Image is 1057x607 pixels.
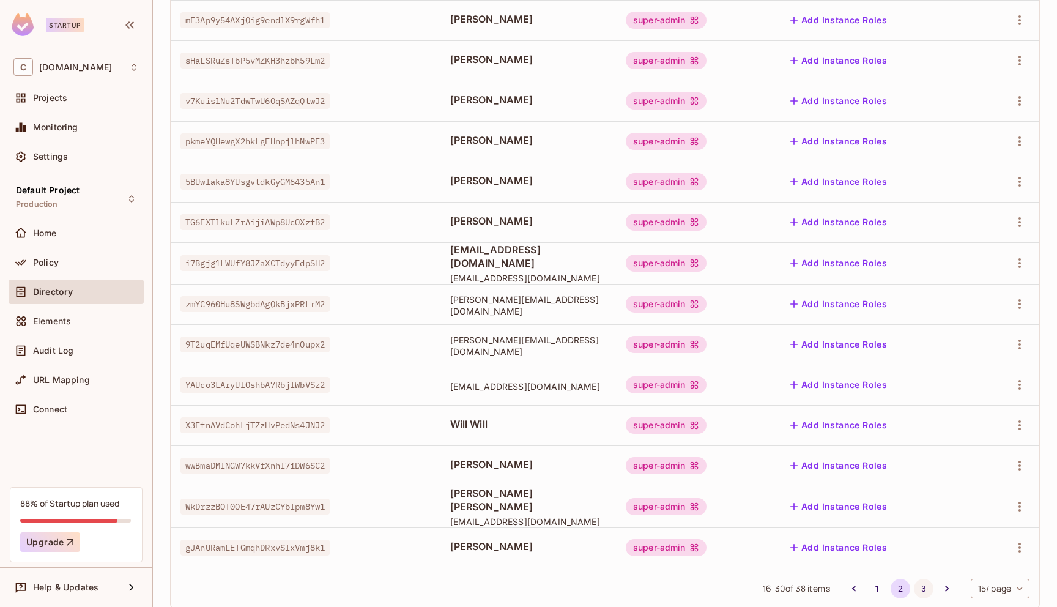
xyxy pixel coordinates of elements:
[785,253,892,273] button: Add Instance Roles
[180,377,330,393] span: YAUco3LAryUfOshbA7RbjlWbVSz2
[450,93,606,106] span: [PERSON_NAME]
[180,499,330,515] span: WkDrzzBOT0OE47rAUzCYbIpm8Yw1
[33,316,71,326] span: Elements
[626,457,707,474] div: super-admin
[450,272,606,284] span: [EMAIL_ADDRESS][DOMAIN_NAME]
[626,498,707,515] div: super-admin
[450,214,606,228] span: [PERSON_NAME]
[46,18,84,32] div: Startup
[180,12,330,28] span: mE3Ap9y54AXjQig9endlX9rgWfh1
[450,486,606,513] span: [PERSON_NAME] [PERSON_NAME]
[626,92,707,110] div: super-admin
[180,214,330,230] span: TG6EXTlkuLZrAijiAWp8UcOXztB2
[180,53,330,69] span: sHaLSRuZsTbP5vMZKH3hzbh59Lm2
[785,497,892,516] button: Add Instance Roles
[39,62,112,72] span: Workspace: chalkboard.io
[20,532,80,552] button: Upgrade
[626,12,707,29] div: super-admin
[450,174,606,187] span: [PERSON_NAME]
[763,582,829,595] span: 16 - 30 of 38 items
[785,172,892,192] button: Add Instance Roles
[33,258,59,267] span: Policy
[626,133,707,150] div: super-admin
[450,334,606,357] span: [PERSON_NAME][EMAIL_ADDRESS][DOMAIN_NAME]
[450,381,606,392] span: [EMAIL_ADDRESS][DOMAIN_NAME]
[785,10,892,30] button: Add Instance Roles
[867,579,887,598] button: Go to page 1
[13,58,33,76] span: C
[12,13,34,36] img: SReyMgAAAABJRU5ErkJggg==
[450,458,606,471] span: [PERSON_NAME]
[180,337,330,352] span: 9T2uqEMfUqeUWSBNkz7de4nOupx2
[16,185,80,195] span: Default Project
[16,199,58,209] span: Production
[33,152,68,162] span: Settings
[785,51,892,70] button: Add Instance Roles
[20,497,119,509] div: 88% of Startup plan used
[971,579,1029,598] div: 15 / page
[626,52,707,69] div: super-admin
[180,540,330,556] span: gJAnURamLETGmqhDRxvSlxVmj8k1
[450,53,606,66] span: [PERSON_NAME]
[785,415,892,435] button: Add Instance Roles
[785,132,892,151] button: Add Instance Roles
[180,296,330,312] span: zmYC960Hu8SWgbdAgQkBjxPRLrM2
[842,579,959,598] nav: pagination navigation
[450,243,606,270] span: [EMAIL_ADDRESS][DOMAIN_NAME]
[180,255,330,271] span: i7Bgjg1LWUfY8JZaXCTdyyFdpSH2
[785,538,892,557] button: Add Instance Roles
[626,539,707,556] div: super-admin
[626,376,707,393] div: super-admin
[891,579,910,598] button: page 2
[785,294,892,314] button: Add Instance Roles
[180,133,330,149] span: pkmeYQHewgX2hkLgEHnpjlhNwPE3
[785,335,892,354] button: Add Instance Roles
[33,287,73,297] span: Directory
[33,228,57,238] span: Home
[937,579,957,598] button: Go to next page
[914,579,933,598] button: Go to page 3
[626,173,707,190] div: super-admin
[33,583,98,592] span: Help & Updates
[450,294,606,317] span: [PERSON_NAME][EMAIL_ADDRESS][DOMAIN_NAME]
[180,417,330,433] span: X3EtnAVdCohLjTZzHvPedNs4JNJ2
[450,540,606,553] span: [PERSON_NAME]
[785,91,892,111] button: Add Instance Roles
[450,133,606,147] span: [PERSON_NAME]
[785,456,892,475] button: Add Instance Roles
[450,516,606,527] span: [EMAIL_ADDRESS][DOMAIN_NAME]
[626,214,707,231] div: super-admin
[33,375,90,385] span: URL Mapping
[180,174,330,190] span: 5BUwlaka8YUsgvtdkGyGM6435An1
[180,458,330,474] span: wwBmaDMINGW7kkVfXnhI7iDW6SC2
[33,346,73,356] span: Audit Log
[450,417,606,431] span: Will Will
[450,12,606,26] span: [PERSON_NAME]
[785,212,892,232] button: Add Instance Roles
[33,93,67,103] span: Projects
[33,404,67,414] span: Connect
[844,579,864,598] button: Go to previous page
[626,296,707,313] div: super-admin
[180,93,330,109] span: v7KuislNu2TdwTwU6OqSAZqQtwJ2
[626,417,707,434] div: super-admin
[785,375,892,395] button: Add Instance Roles
[626,255,707,272] div: super-admin
[33,122,78,132] span: Monitoring
[626,336,707,353] div: super-admin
